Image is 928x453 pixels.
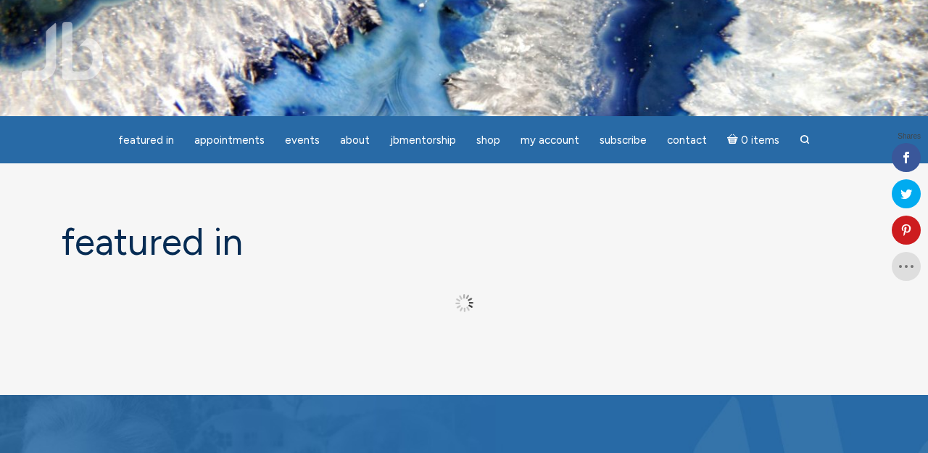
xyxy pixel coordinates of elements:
[118,134,174,147] span: featured in
[658,126,716,155] a: Contact
[476,134,500,147] span: Shop
[741,135,779,146] span: 0 items
[62,221,866,263] h1: featured in
[718,125,788,155] a: Cart0 items
[331,126,378,155] a: About
[468,126,509,155] a: Shop
[600,134,647,147] span: Subscribe
[109,126,183,155] a: featured in
[22,22,104,80] img: Jamie Butler. The Everyday Medium
[194,134,265,147] span: Appointments
[340,134,370,147] span: About
[390,134,456,147] span: JBMentorship
[591,126,655,155] a: Subscribe
[521,134,579,147] span: My Account
[276,126,328,155] a: Events
[512,126,588,155] a: My Account
[667,134,707,147] span: Contact
[285,134,320,147] span: Events
[727,134,741,147] i: Cart
[381,126,465,155] a: JBMentorship
[898,133,921,140] span: Shares
[186,126,273,155] a: Appointments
